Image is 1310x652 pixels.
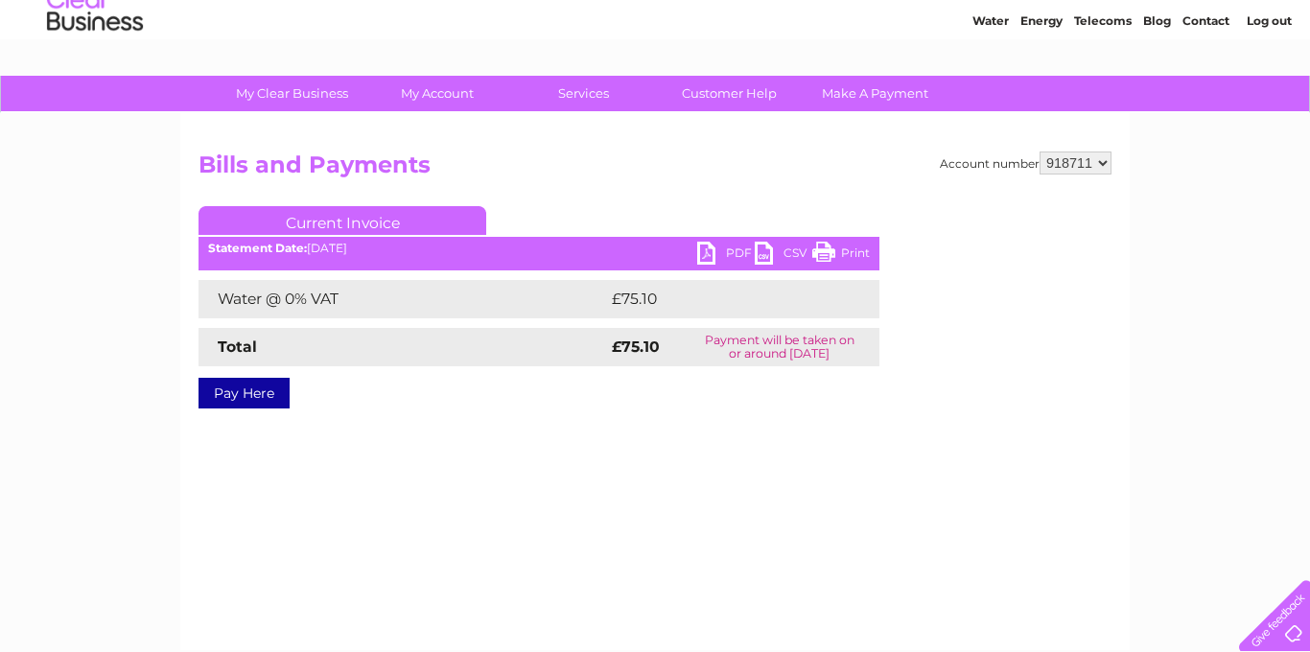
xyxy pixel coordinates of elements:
[199,280,607,318] td: Water @ 0% VAT
[612,338,660,356] strong: £75.10
[650,76,808,111] a: Customer Help
[218,338,257,356] strong: Total
[972,81,1009,96] a: Water
[1247,81,1292,96] a: Log out
[607,280,839,318] td: £75.10
[504,76,663,111] a: Services
[940,151,1111,175] div: Account number
[199,378,290,408] a: Pay Here
[679,328,879,366] td: Payment will be taken on or around [DATE]
[1182,81,1229,96] a: Contact
[203,11,1110,93] div: Clear Business is a trading name of Verastar Limited (registered in [GEOGRAPHIC_DATA] No. 3667643...
[46,50,144,108] img: logo.png
[199,242,879,255] div: [DATE]
[755,242,812,269] a: CSV
[1074,81,1132,96] a: Telecoms
[948,10,1081,34] a: 0333 014 3131
[1020,81,1063,96] a: Energy
[208,241,307,255] b: Statement Date:
[796,76,954,111] a: Make A Payment
[213,76,371,111] a: My Clear Business
[812,242,870,269] a: Print
[1143,81,1171,96] a: Blog
[199,206,486,235] a: Current Invoice
[697,242,755,269] a: PDF
[359,76,517,111] a: My Account
[199,151,1111,188] h2: Bills and Payments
